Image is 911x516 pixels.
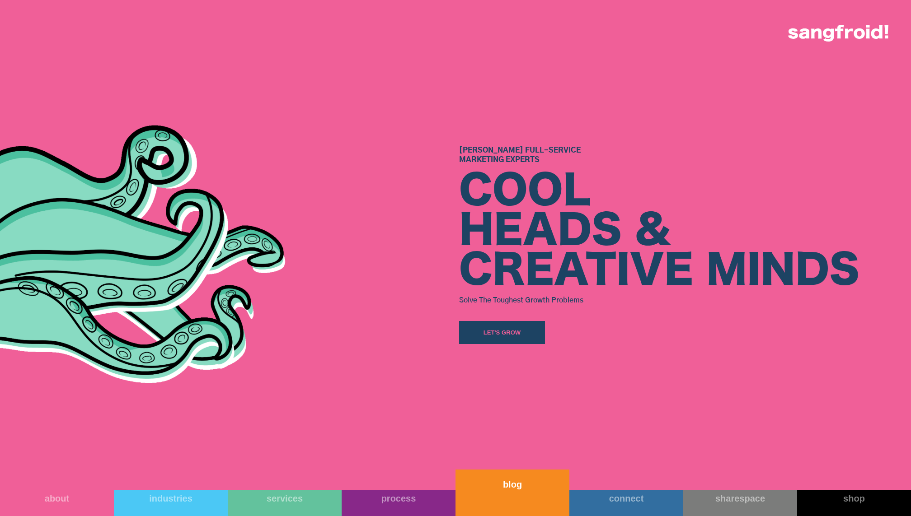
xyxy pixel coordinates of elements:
[342,490,455,516] a: process
[788,25,888,42] img: logo
[683,493,797,504] div: sharespace
[459,172,859,291] div: COOL HEADS & CREATIVE MINDS
[569,493,683,504] div: connect
[569,490,683,516] a: connect
[797,493,911,504] div: shop
[114,490,228,516] a: industries
[683,490,797,516] a: sharespace
[455,470,569,516] a: blog
[342,493,455,504] div: process
[459,321,545,344] a: Let's Grow
[228,493,342,504] div: services
[459,146,859,165] h1: [PERSON_NAME] Full-Service Marketing Experts
[455,479,569,490] div: blog
[6,176,33,181] a: privacy policy
[484,328,521,337] div: Let's Grow
[797,490,911,516] a: shop
[114,493,228,504] div: industries
[228,490,342,516] a: services
[459,293,859,307] h3: Solve The Toughest Growth Problems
